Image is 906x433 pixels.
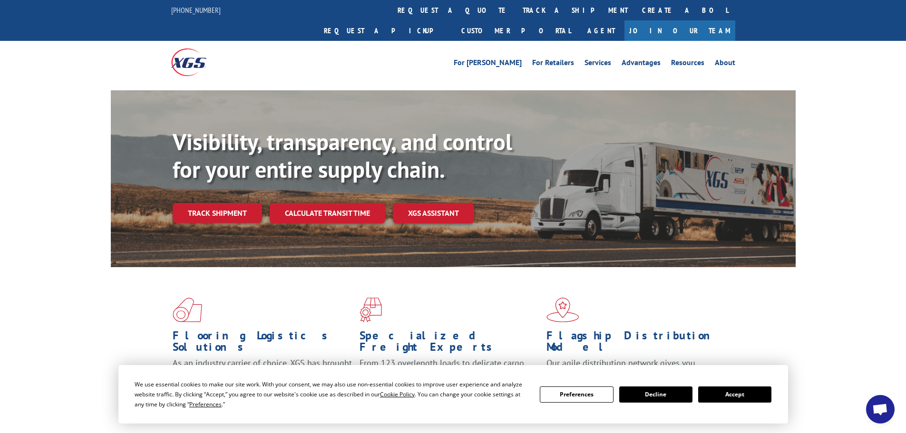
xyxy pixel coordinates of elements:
[135,379,528,409] div: We use essential cookies to make our site work. With your consent, we may also use non-essential ...
[393,203,474,223] a: XGS ASSISTANT
[173,357,352,391] span: As an industry carrier of choice, XGS has brought innovation and dedication to flooring logistics...
[546,357,721,380] span: Our agile distribution network gives you nationwide inventory management on demand.
[585,59,611,69] a: Services
[454,20,578,41] a: Customer Portal
[189,400,222,408] span: Preferences
[546,298,579,322] img: xgs-icon-flagship-distribution-model-red
[173,330,352,357] h1: Flooring Logistics Solutions
[118,365,788,423] div: Cookie Consent Prompt
[173,127,512,184] b: Visibility, transparency, and control for your entire supply chain.
[532,59,574,69] a: For Retailers
[360,298,382,322] img: xgs-icon-focused-on-flooring-red
[171,5,221,15] a: [PHONE_NUMBER]
[173,298,202,322] img: xgs-icon-total-supply-chain-intelligence-red
[360,330,539,357] h1: Specialized Freight Experts
[380,390,415,398] span: Cookie Policy
[546,330,726,357] h1: Flagship Distribution Model
[454,59,522,69] a: For [PERSON_NAME]
[698,386,771,403] button: Accept
[866,395,895,423] a: Open chat
[622,59,661,69] a: Advantages
[578,20,624,41] a: Agent
[540,386,613,403] button: Preferences
[619,386,692,403] button: Decline
[624,20,735,41] a: Join Our Team
[317,20,454,41] a: Request a pickup
[270,203,385,223] a: Calculate transit time
[173,203,262,223] a: Track shipment
[671,59,704,69] a: Resources
[715,59,735,69] a: About
[360,357,539,400] p: From 123 overlength loads to delicate cargo, our experienced staff knows the best way to move you...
